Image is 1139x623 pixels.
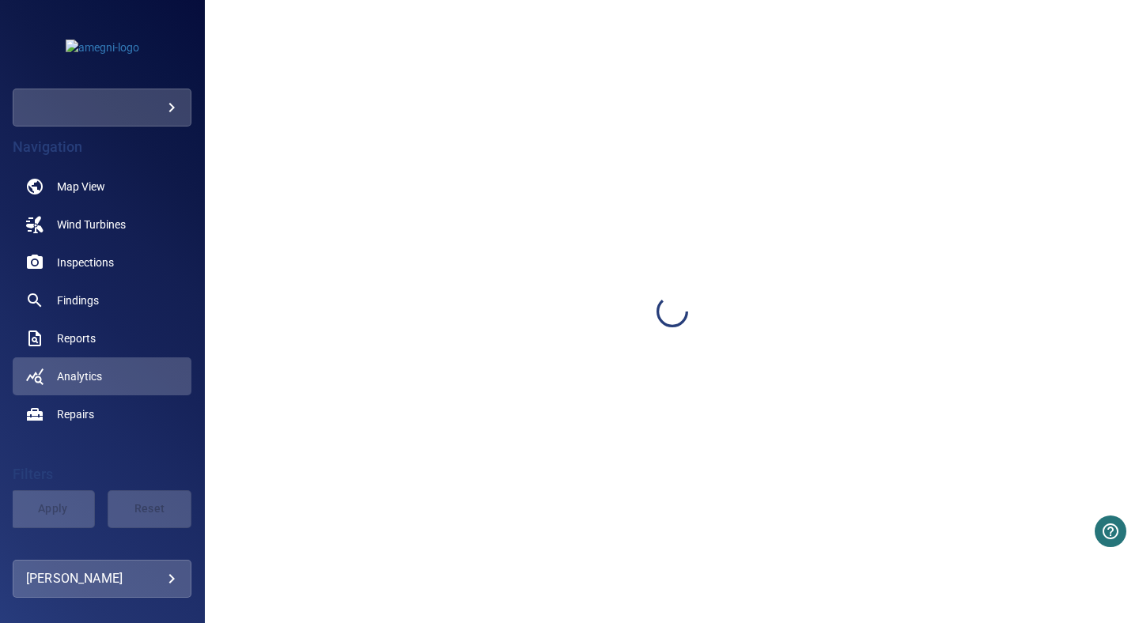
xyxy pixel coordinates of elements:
a: inspections noActive [13,244,191,281]
a: repairs noActive [13,395,191,433]
h4: Navigation [13,139,191,155]
span: Map View [57,179,105,194]
a: reports noActive [13,319,191,357]
img: amegni-logo [66,40,139,55]
a: analytics active [13,357,191,395]
div: amegni [13,89,191,126]
div: [PERSON_NAME] [26,566,178,591]
span: Reports [57,330,96,346]
span: Repairs [57,406,94,422]
span: Wind Turbines [57,217,126,232]
a: windturbines noActive [13,206,191,244]
h4: Filters [13,466,191,482]
a: map noActive [13,168,191,206]
span: Findings [57,293,99,308]
span: Analytics [57,368,102,384]
span: Inspections [57,255,114,270]
a: findings noActive [13,281,191,319]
